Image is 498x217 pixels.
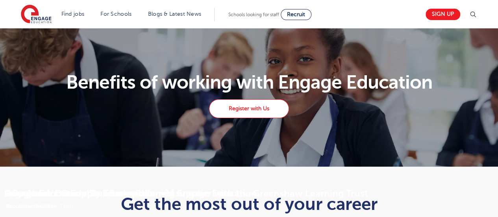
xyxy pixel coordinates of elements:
a: Sign up [426,9,460,20]
a: Find jobs [61,11,85,17]
h1: Benefits of working with Engage Education [16,73,482,92]
span: Recruit [287,11,305,17]
a: Recruit [281,9,311,20]
span: Schools looking for staff [228,12,279,17]
a: Blogs & Latest News [148,11,202,17]
a: For Schools [100,11,131,17]
img: Engage Education [21,5,52,24]
a: Register with Us [209,99,289,118]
